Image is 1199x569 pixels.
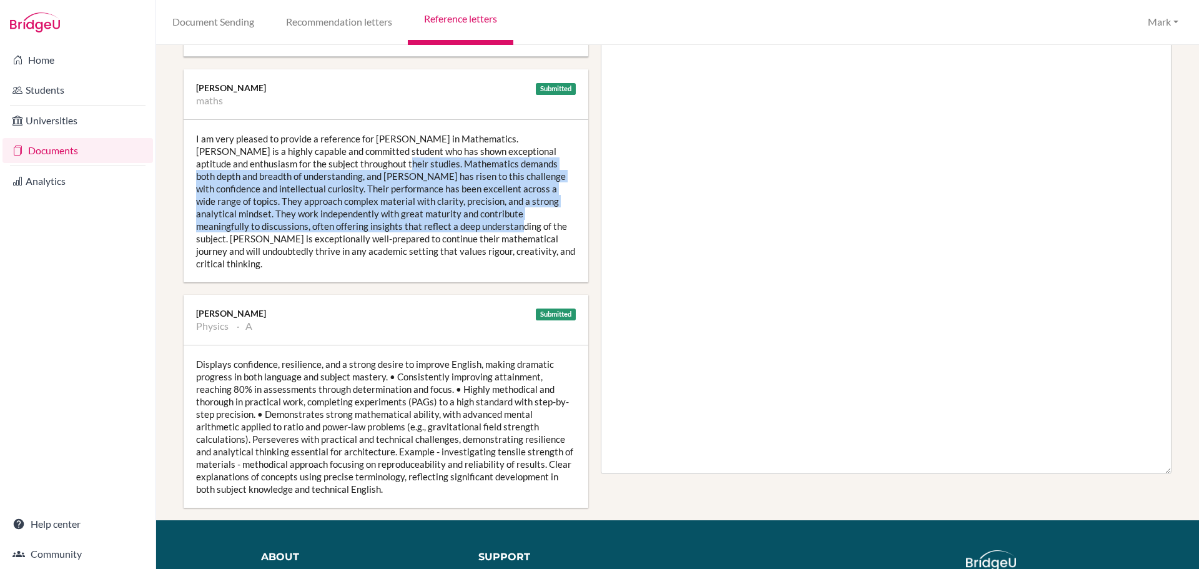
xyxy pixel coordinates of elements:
[184,345,588,508] div: Displays confidence, resilience, and a strong desire to improve English, making dramatic progress...
[2,108,153,133] a: Universities
[10,12,60,32] img: Bridge-U
[2,169,153,194] a: Analytics
[261,550,460,565] div: About
[184,120,588,282] div: I am very pleased to provide a reference for [PERSON_NAME] in Mathematics. [PERSON_NAME] is a hig...
[2,138,153,163] a: Documents
[536,309,576,320] div: Submitted
[1142,11,1184,34] button: Mark
[196,94,223,107] li: maths
[2,542,153,567] a: Community
[2,47,153,72] a: Home
[2,77,153,102] a: Students
[2,512,153,537] a: Help center
[196,307,576,320] div: [PERSON_NAME]
[237,320,252,332] li: A
[478,550,666,565] div: Support
[196,320,229,332] li: Physics
[196,82,576,94] div: [PERSON_NAME]
[536,83,576,95] div: Submitted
